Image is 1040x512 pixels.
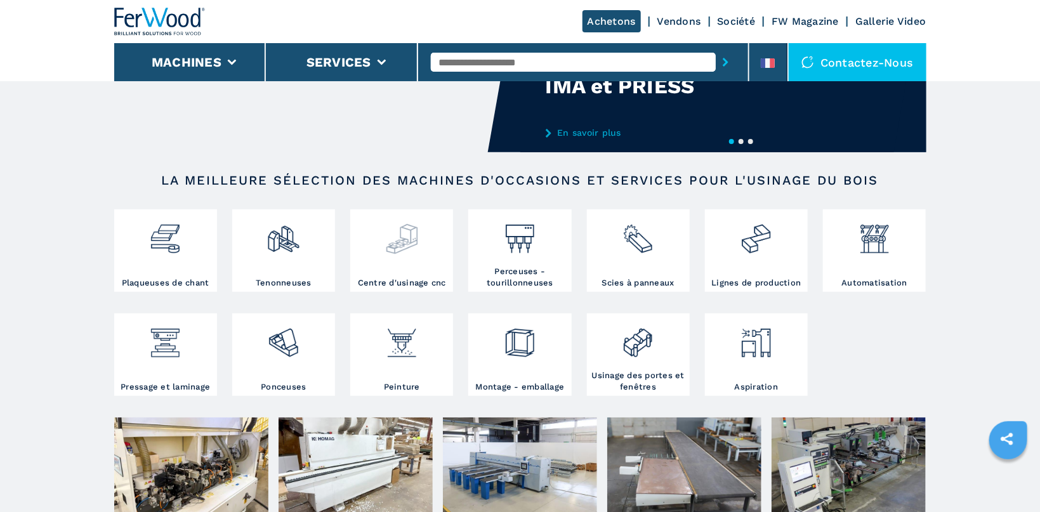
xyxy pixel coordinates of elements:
[384,381,420,393] h3: Peinture
[991,423,1023,455] a: sharethis
[350,313,453,396] a: Peinture
[358,277,446,289] h3: Centre d'usinage cnc
[587,313,690,396] a: Usinage des portes et fenêtres
[705,209,808,292] a: Lignes de production
[705,313,808,396] a: Aspiration
[503,213,537,256] img: foratrici_inseritrici_2.png
[735,381,779,393] h3: Aspiration
[855,15,926,27] a: Gallerie Video
[621,213,655,256] img: sezionatrici_2.png
[801,56,814,69] img: Contactez-nous
[712,277,801,289] h3: Lignes de production
[602,277,675,289] h3: Scies à panneaux
[114,8,206,36] img: Ferwood
[261,381,306,393] h3: Ponceuses
[385,213,419,256] img: centro_di_lavoro_cnc_2.png
[503,317,537,360] img: montaggio_imballaggio_2.png
[155,173,886,188] h2: LA MEILLEURE SÉLECTION DES MACHINES D'OCCASIONS ET SERVICES POUR L'USINAGE DU BOIS
[718,15,756,27] a: Société
[739,213,773,256] img: linee_di_produzione_2.png
[468,209,571,292] a: Perceuses - tourillonneuses
[152,55,221,70] button: Machines
[842,277,908,289] h3: Automatisation
[823,209,926,292] a: Automatisation
[148,317,182,360] img: pressa-strettoia.png
[587,209,690,292] a: Scies à panneaux
[748,139,753,144] button: 3
[789,43,926,81] div: Contactez-nous
[546,128,794,138] a: En savoir plus
[590,370,687,393] h3: Usinage des portes et fenêtres
[739,317,773,360] img: aspirazione_1.png
[739,139,744,144] button: 2
[114,209,217,292] a: Plaqueuses de chant
[148,213,182,256] img: bordatrici_1.png
[122,277,209,289] h3: Plaqueuses de chant
[986,455,1030,502] iframe: Chat
[256,277,312,289] h3: Tenonneuses
[232,209,335,292] a: Tenonneuses
[306,55,371,70] button: Services
[583,10,641,32] a: Achetons
[267,213,300,256] img: squadratrici_2.png
[858,213,892,256] img: automazione.png
[772,15,839,27] a: FW Magazine
[476,381,565,393] h3: Montage - emballage
[468,313,571,396] a: Montage - emballage
[716,48,735,77] button: submit-button
[471,266,568,289] h3: Perceuses - tourillonneuses
[350,209,453,292] a: Centre d'usinage cnc
[621,317,655,360] img: lavorazione_porte_finestre_2.png
[729,139,734,144] button: 1
[232,313,335,396] a: Ponceuses
[385,317,419,360] img: verniciatura_1.png
[114,313,217,396] a: Pressage et laminage
[267,317,300,360] img: levigatrici_2.png
[657,15,701,27] a: Vendons
[121,381,210,393] h3: Pressage et laminage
